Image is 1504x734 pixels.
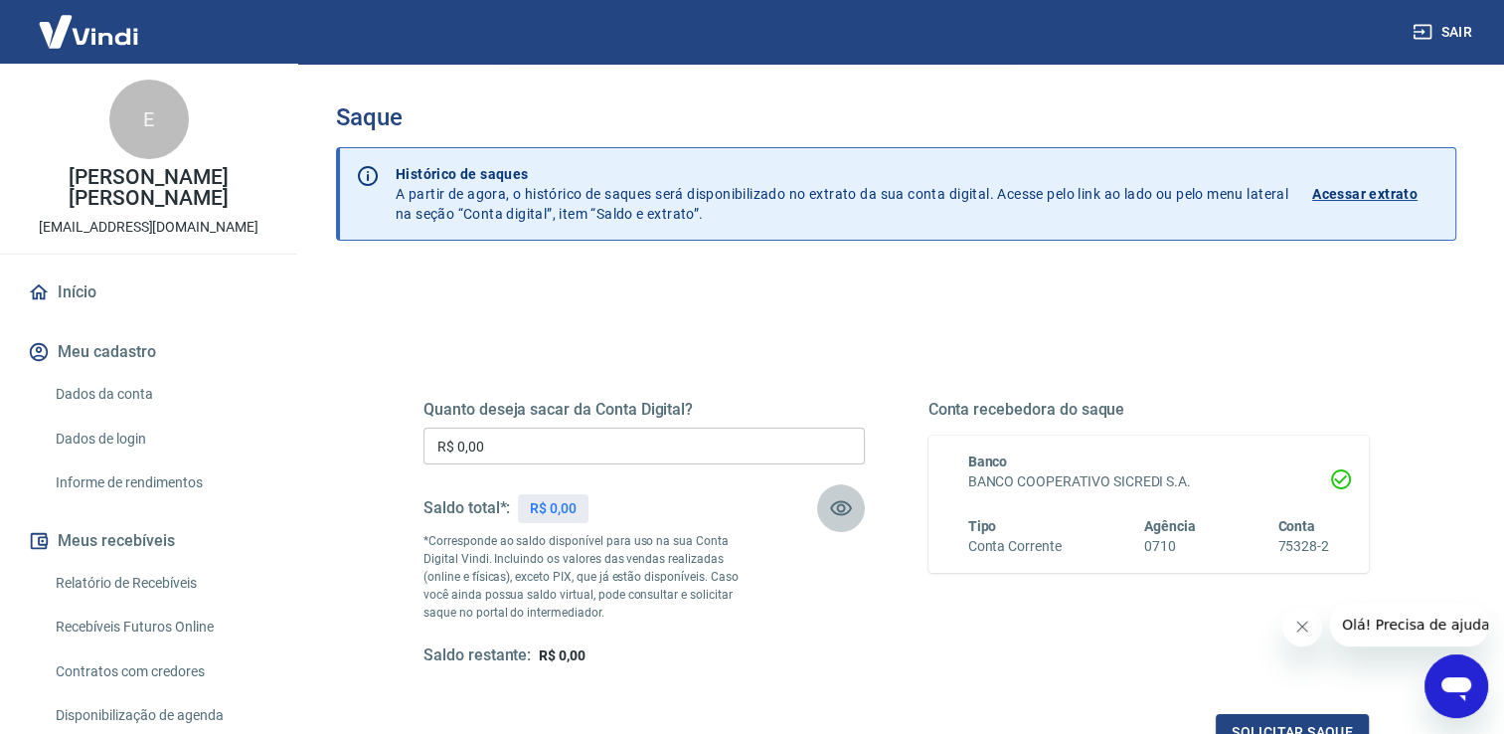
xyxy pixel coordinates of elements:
[530,498,577,519] p: R$ 0,00
[423,645,531,666] h5: Saldo restante:
[968,536,1062,557] h6: Conta Corrente
[48,651,273,692] a: Contratos com credores
[928,400,1370,420] h5: Conta recebedora do saque
[396,164,1288,184] p: Histórico de saques
[539,647,585,663] span: R$ 0,00
[968,518,997,534] span: Tipo
[39,217,258,238] p: [EMAIL_ADDRESS][DOMAIN_NAME]
[1312,164,1439,224] a: Acessar extrato
[968,471,1330,492] h6: BANCO COOPERATIVO SICREDI S.A.
[1282,607,1322,646] iframe: Cerrar mensaje
[48,374,273,415] a: Dados da conta
[12,14,167,30] span: Olá! Precisa de ajuda?
[1424,654,1488,718] iframe: Botón para iniciar la ventana de mensajería
[24,519,273,563] button: Meus recebíveis
[48,462,273,503] a: Informe de rendimentos
[48,419,273,459] a: Dados de login
[1409,14,1480,51] button: Sair
[1144,518,1196,534] span: Agência
[1144,536,1196,557] h6: 0710
[968,454,1008,469] span: Banco
[24,330,273,374] button: Meu cadastro
[24,1,153,62] img: Vindi
[1312,184,1418,204] p: Acessar extrato
[24,271,273,314] a: Início
[48,607,273,647] a: Recebíveis Futuros Online
[423,532,754,622] p: *Corresponde ao saldo disponível para uso na sua Conta Digital Vindi. Incluindo os valores das ve...
[423,400,865,420] h5: Quanto deseja sacar da Conta Digital?
[423,498,510,518] h5: Saldo total*:
[1330,603,1488,646] iframe: Mensaje de la compañía
[16,167,281,209] p: [PERSON_NAME] [PERSON_NAME]
[1277,536,1329,557] h6: 75328-2
[1277,518,1315,534] span: Conta
[48,563,273,604] a: Relatório de Recebíveis
[109,80,189,159] div: E
[336,103,1456,131] h3: Saque
[396,164,1288,224] p: A partir de agora, o histórico de saques será disponibilizado no extrato da sua conta digital. Ac...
